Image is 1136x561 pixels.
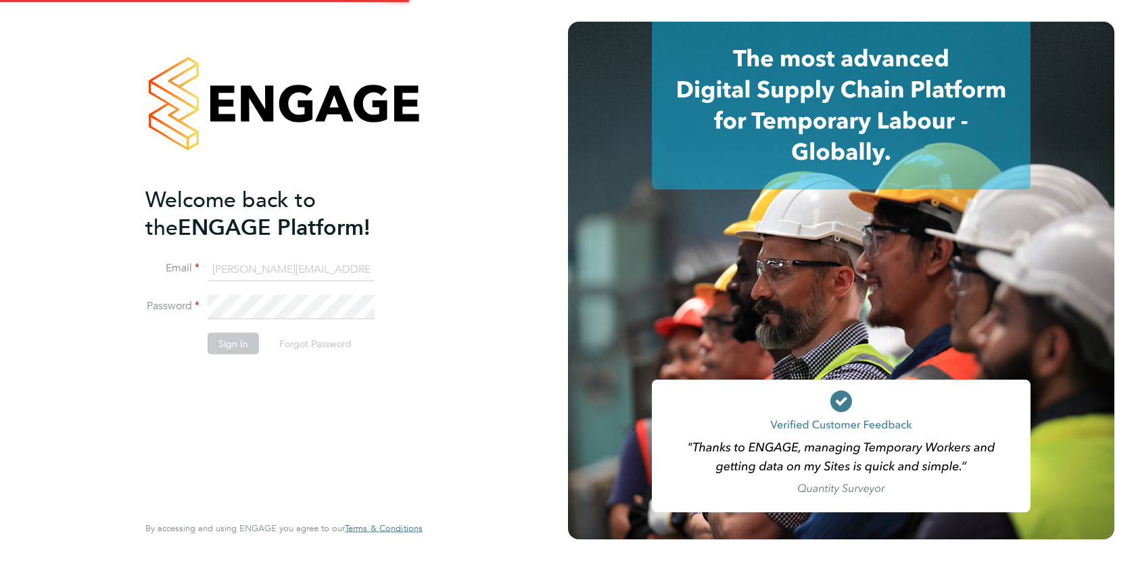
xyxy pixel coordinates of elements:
h2: ENGAGE Platform! [145,185,409,241]
label: Email [145,261,199,275]
input: Enter your work email... [208,257,375,282]
button: Forgot Password [268,333,362,355]
span: Welcome back to the [145,186,316,240]
span: By accessing and using ENGAGE you agree to our [145,522,423,534]
label: Password [145,299,199,313]
button: Sign In [208,333,259,355]
a: Terms & Conditions [345,523,423,534]
span: Terms & Conditions [345,522,423,534]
